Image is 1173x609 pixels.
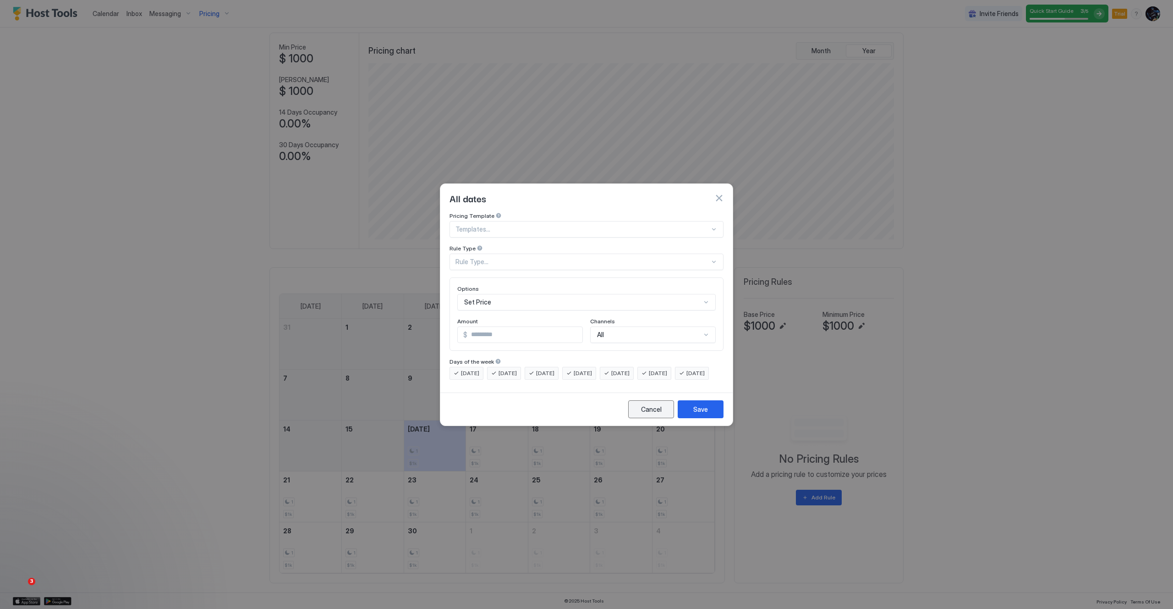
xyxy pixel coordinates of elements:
[628,400,674,418] button: Cancel
[597,331,604,339] span: All
[574,369,592,377] span: [DATE]
[449,191,486,205] span: All dates
[7,520,190,584] iframe: Intercom notifications message
[457,318,478,325] span: Amount
[686,369,705,377] span: [DATE]
[649,369,667,377] span: [DATE]
[464,298,491,306] span: Set Price
[693,404,708,414] div: Save
[449,358,494,365] span: Days of the week
[455,258,710,266] div: Rule Type...
[536,369,554,377] span: [DATE]
[611,369,630,377] span: [DATE]
[467,327,582,343] input: Input Field
[449,245,476,252] span: Rule Type
[449,212,494,219] span: Pricing Template
[28,578,35,585] span: 3
[457,285,479,292] span: Options
[678,400,724,418] button: Save
[9,578,31,600] iframe: Intercom live chat
[463,331,467,339] span: $
[499,369,517,377] span: [DATE]
[461,369,479,377] span: [DATE]
[590,318,615,325] span: Channels
[641,404,662,414] div: Cancel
